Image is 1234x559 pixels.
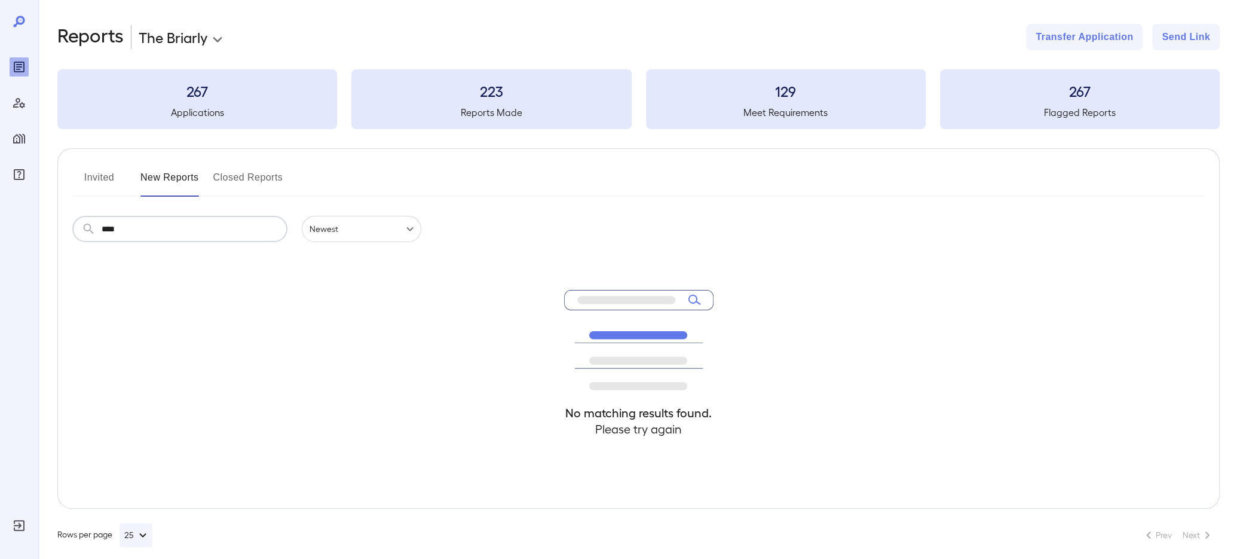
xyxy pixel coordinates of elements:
[564,405,714,421] h4: No matching results found.
[120,523,152,547] button: 25
[72,168,126,197] button: Invited
[646,105,926,120] h5: Meet Requirements
[940,81,1220,100] h3: 267
[10,516,29,535] div: Log Out
[564,421,714,437] h4: Please try again
[57,523,152,547] div: Rows per page
[57,24,124,50] h2: Reports
[57,69,1220,129] summary: 267Applications223Reports Made129Meet Requirements267Flagged Reports
[1152,24,1220,50] button: Send Link
[213,168,283,197] button: Closed Reports
[57,81,337,100] h3: 267
[139,28,207,47] p: The Briarly
[302,216,421,242] div: Newest
[351,105,631,120] h5: Reports Made
[646,81,926,100] h3: 129
[1136,526,1220,545] nav: pagination navigation
[351,81,631,100] h3: 223
[1026,24,1143,50] button: Transfer Application
[57,105,337,120] h5: Applications
[10,93,29,112] div: Manage Users
[10,165,29,184] div: FAQ
[140,168,199,197] button: New Reports
[10,57,29,77] div: Reports
[10,129,29,148] div: Manage Properties
[940,105,1220,120] h5: Flagged Reports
